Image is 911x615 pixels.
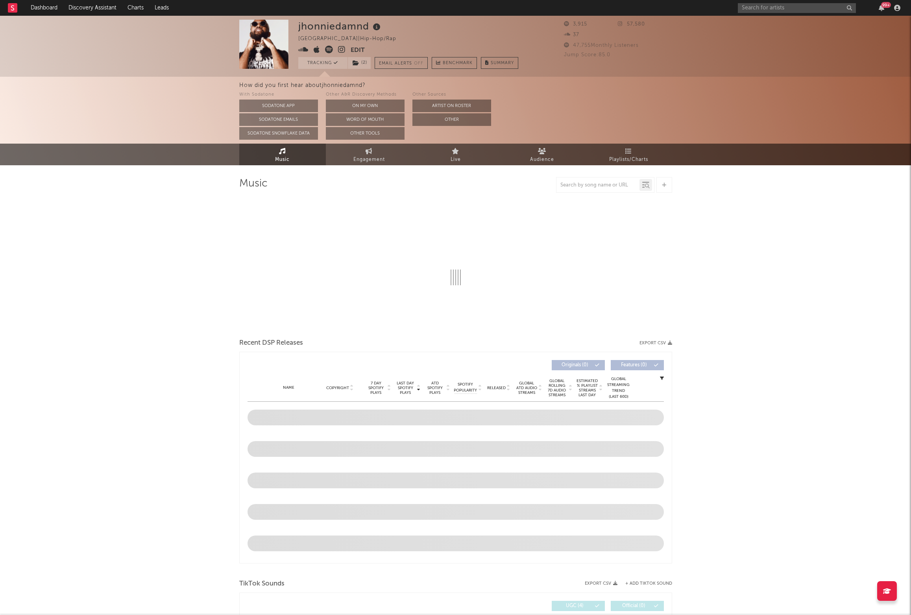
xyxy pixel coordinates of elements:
span: 47,755 Monthly Listeners [564,43,639,48]
input: Search for artists [738,3,856,13]
a: Live [412,144,499,165]
span: Audience [530,155,554,164]
button: Edit [351,46,365,55]
button: Features(0) [611,360,664,370]
span: Playlists/Charts [609,155,648,164]
span: UGC ( 4 ) [557,604,593,608]
div: [GEOGRAPHIC_DATA] | Hip-Hop/Rap [298,34,405,44]
button: Other Tools [326,127,405,140]
span: Official ( 0 ) [616,604,652,608]
button: (2) [348,57,371,69]
a: Engagement [326,144,412,165]
button: + Add TikTok Sound [625,582,672,586]
button: 99+ [879,5,884,11]
button: Other [412,113,491,126]
button: Summary [481,57,518,69]
div: Global Streaming Trend (Last 60D) [607,376,630,400]
span: Live [451,155,461,164]
span: Originals ( 0 ) [557,363,593,368]
span: 3,915 [564,22,587,27]
span: Summary [491,61,514,65]
div: Other Sources [412,90,491,100]
button: Sodatone App [239,100,318,112]
span: Music [275,155,290,164]
a: Playlists/Charts [586,144,672,165]
button: Sodatone Snowflake Data [239,127,318,140]
a: Music [239,144,326,165]
span: Recent DSP Releases [239,338,303,348]
button: Sodatone Emails [239,113,318,126]
button: Export CSV [639,341,672,345]
span: 57,580 [618,22,645,27]
button: On My Own [326,100,405,112]
button: Word Of Mouth [326,113,405,126]
span: Last Day Spotify Plays [395,381,416,395]
span: Global ATD Audio Streams [516,381,538,395]
input: Search by song name or URL [556,182,639,188]
span: 37 [564,32,579,37]
a: Audience [499,144,586,165]
div: 99 + [881,2,891,8]
span: Features ( 0 ) [616,363,652,368]
div: Name [263,385,315,391]
button: Artist on Roster [412,100,491,112]
span: Engagement [353,155,385,164]
span: Copyright [326,386,349,390]
button: + Add TikTok Sound [617,582,672,586]
span: Jump Score: 85.0 [564,52,610,57]
span: 7 Day Spotify Plays [366,381,386,395]
div: jhonniedamnd [298,20,383,33]
em: Off [414,61,423,66]
span: Released [487,386,506,390]
span: ( 2 ) [347,57,371,69]
span: Estimated % Playlist Streams Last Day [577,379,598,397]
button: Official(0) [611,601,664,611]
div: Other A&R Discovery Methods [326,90,405,100]
button: Export CSV [585,581,617,586]
button: UGC(4) [552,601,605,611]
span: Benchmark [443,59,473,68]
button: Tracking [298,57,347,69]
a: Benchmark [432,57,477,69]
span: TikTok Sounds [239,579,285,589]
button: Originals(0) [552,360,605,370]
button: Email AlertsOff [375,57,428,69]
span: ATD Spotify Plays [425,381,445,395]
span: Global Rolling 7D Audio Streams [546,379,568,397]
span: Spotify Popularity [454,382,477,393]
div: With Sodatone [239,90,318,100]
